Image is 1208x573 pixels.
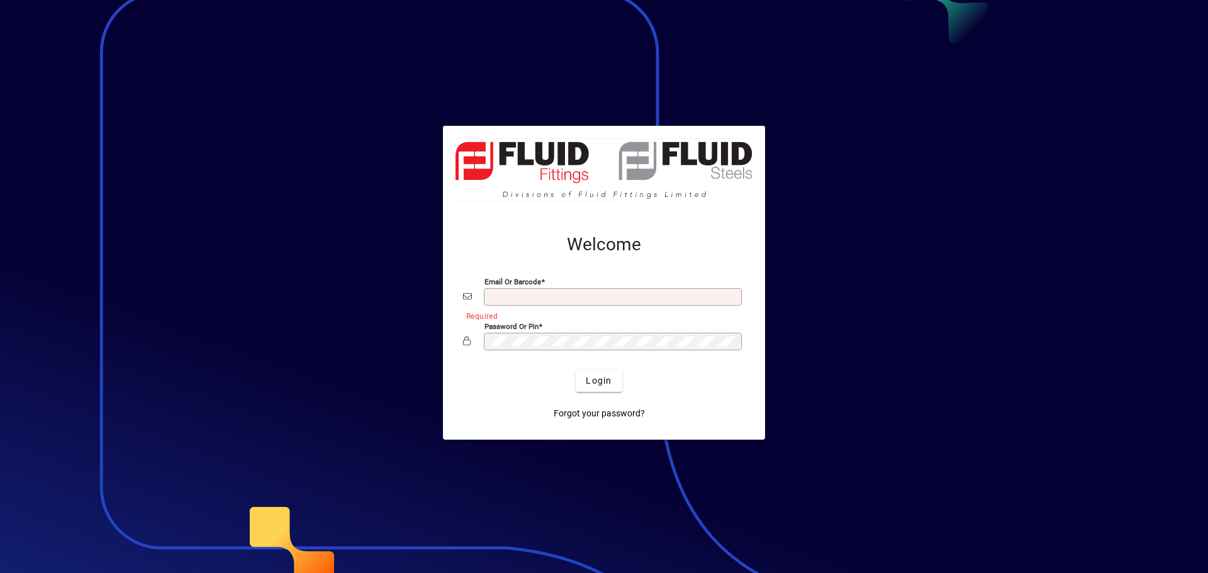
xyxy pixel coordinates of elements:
button: Login [576,369,622,392]
span: Login [586,374,612,387]
a: Forgot your password? [549,402,650,425]
h2: Welcome [463,234,745,255]
mat-label: Password or Pin [484,322,539,331]
mat-error: Required [466,309,735,322]
span: Forgot your password? [554,407,645,420]
mat-label: Email or Barcode [484,277,541,286]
